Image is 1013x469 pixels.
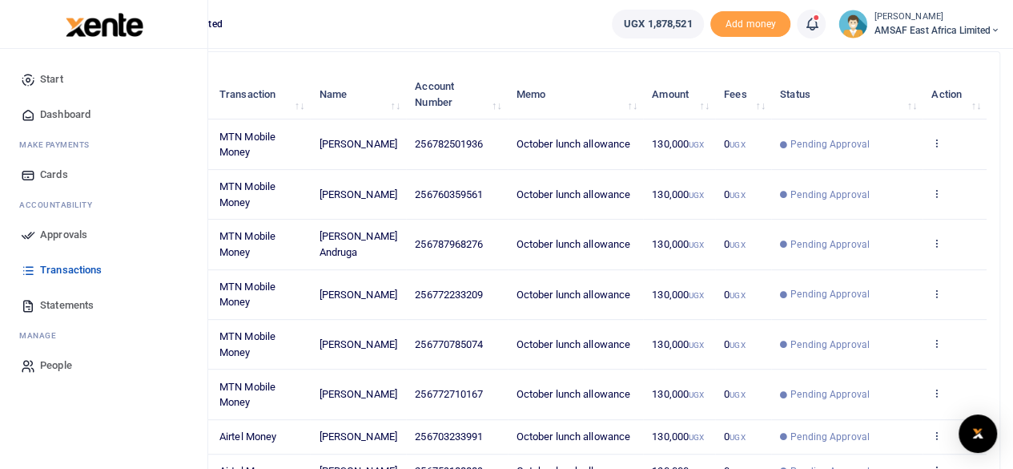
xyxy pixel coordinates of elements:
small: UGX [730,140,745,149]
span: [PERSON_NAME] [320,431,397,443]
span: Approvals [40,227,87,243]
span: October lunch allowance [517,338,630,350]
span: 256760359561 [415,188,483,200]
small: UGX [689,291,704,300]
span: [PERSON_NAME] [320,138,397,150]
span: Pending Approval [790,188,870,202]
span: Pending Approval [790,237,870,252]
span: 0 [724,289,745,301]
span: ake Payments [27,139,90,151]
span: 256772710167 [415,388,483,400]
th: Memo: activate to sort column ascending [508,70,643,119]
span: 130,000 [652,338,704,350]
span: Pending Approval [790,387,870,402]
th: Name: activate to sort column ascending [310,70,406,119]
span: October lunch allowance [517,431,630,443]
small: UGX [689,433,704,442]
small: UGX [689,191,704,200]
span: People [40,358,72,374]
span: Transactions [40,262,102,278]
li: M [13,323,195,348]
span: [PERSON_NAME] [320,188,397,200]
span: 130,000 [652,138,704,150]
span: 256770785074 [415,338,483,350]
span: Dashboard [40,107,90,123]
small: UGX [689,140,704,149]
span: 256787968276 [415,238,483,250]
li: M [13,132,195,157]
div: Open Intercom Messenger [959,414,997,453]
span: MTN Mobile Money [219,180,275,208]
a: People [13,348,195,383]
th: Status: activate to sort column ascending [771,70,923,119]
span: October lunch allowance [517,289,630,301]
a: Approvals [13,217,195,253]
th: Fees: activate to sort column ascending [715,70,771,119]
img: logo-large [66,13,143,37]
span: MTN Mobile Money [219,281,275,309]
th: Action: activate to sort column ascending [923,70,987,119]
small: UGX [730,341,745,350]
span: 0 [724,138,745,150]
span: 256772233209 [415,289,483,301]
span: [PERSON_NAME] [320,338,397,350]
li: Ac [13,192,195,217]
a: Cards [13,157,195,192]
span: Cards [40,167,68,183]
span: AMSAF East Africa Limited [874,23,1000,38]
span: 130,000 [652,289,704,301]
th: Amount: activate to sort column ascending [643,70,715,119]
small: UGX [689,241,704,249]
span: October lunch allowance [517,138,630,150]
li: Toup your wallet [710,11,790,38]
a: Dashboard [13,97,195,132]
span: October lunch allowance [517,238,630,250]
span: MTN Mobile Money [219,330,275,358]
span: October lunch allowance [517,188,630,200]
a: Transactions [13,253,195,288]
a: Add money [710,17,790,29]
span: October lunch allowance [517,388,630,400]
span: Statements [40,297,94,313]
small: UGX [730,433,745,442]
span: 0 [724,338,745,350]
span: MTN Mobile Money [219,381,275,409]
span: [PERSON_NAME] [320,289,397,301]
span: 130,000 [652,188,704,200]
span: 130,000 [652,388,704,400]
a: UGX 1,878,521 [612,10,704,38]
span: Add money [710,11,790,38]
span: Pending Approval [790,338,870,352]
span: [PERSON_NAME] Andruga [320,230,397,258]
small: UGX [730,191,745,200]
span: Pending Approval [790,137,870,152]
span: anage [27,330,57,342]
span: 130,000 [652,238,704,250]
span: Pending Approval [790,287,870,301]
span: 256782501936 [415,138,483,150]
small: UGX [689,341,704,350]
span: MTN Mobile Money [219,230,275,258]
span: Pending Approval [790,430,870,444]
small: [PERSON_NAME] [874,10,1000,24]
a: Start [13,62,195,97]
span: MTN Mobile Money [219,131,275,159]
span: 0 [724,188,745,200]
span: Start [40,71,63,87]
a: profile-user [PERSON_NAME] AMSAF East Africa Limited [838,10,1000,38]
span: 0 [724,388,745,400]
li: Wallet ballance [605,10,710,38]
span: 256703233991 [415,431,483,443]
span: 0 [724,238,745,250]
small: UGX [730,291,745,300]
small: UGX [689,390,704,399]
span: Airtel Money [219,431,276,443]
th: Transaction: activate to sort column ascending [211,70,311,119]
a: Statements [13,288,195,323]
span: [PERSON_NAME] [320,388,397,400]
a: logo-small logo-large logo-large [64,18,143,30]
img: profile-user [838,10,867,38]
span: 130,000 [652,431,704,443]
span: UGX 1,878,521 [624,16,692,32]
small: UGX [730,241,745,249]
